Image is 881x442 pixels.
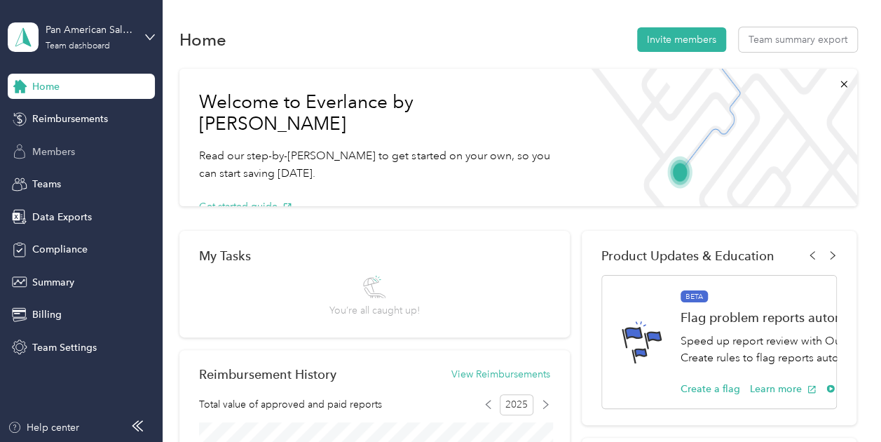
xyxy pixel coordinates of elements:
span: Teams [32,177,61,192]
p: Read our step-by-[PERSON_NAME] to get started on your own, so you can start saving [DATE]. [199,147,560,182]
div: My Tasks [199,248,549,263]
h1: Home [179,32,226,47]
button: Team summary export [739,27,857,52]
span: Members [32,145,75,159]
span: Compliance [32,242,88,257]
span: Home [32,79,60,94]
h1: Welcome to Everlance by [PERSON_NAME] [199,91,560,135]
img: Welcome to everlance [580,69,857,206]
button: Invite members [637,27,726,52]
button: Help center [8,420,79,435]
span: Product Updates & Education [601,248,774,263]
div: Pan American Sales and Marketing [46,22,133,37]
span: You’re all caught up! [329,303,420,318]
iframe: Everlance-gr Chat Button Frame [803,363,881,442]
button: View Reimbursements [451,367,550,382]
h2: Reimbursement History [199,367,336,382]
button: Learn more [750,382,817,396]
span: Summary [32,275,74,290]
span: Team Settings [32,340,97,355]
div: Team dashboard [46,42,110,51]
button: Create a flag [681,382,740,396]
span: Data Exports [32,210,92,225]
span: Total value of approved and paid reports [199,397,382,412]
span: BETA [681,290,708,303]
span: 2025 [500,394,533,415]
span: Reimbursements [32,112,108,126]
span: Billing [32,307,62,322]
button: Get started guide [199,199,292,214]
